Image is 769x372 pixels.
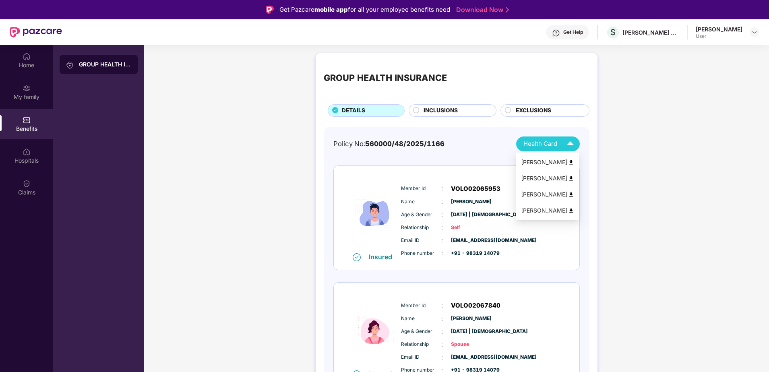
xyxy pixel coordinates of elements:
img: svg+xml;base64,PHN2ZyB4bWxucz0iaHR0cDovL3d3dy53My5vcmcvMjAwMC9zdmciIHdpZHRoPSI0OCIgaGVpZ2h0PSI0OC... [568,208,574,214]
span: EXCLUSIONS [516,106,551,115]
span: Spouse [451,341,491,348]
span: : [441,184,443,193]
div: User [696,33,742,39]
span: [DATE] | [DEMOGRAPHIC_DATA] [451,211,491,219]
span: : [441,236,443,245]
span: VOLO02067840 [451,301,500,310]
img: svg+xml;base64,PHN2ZyBpZD0iRHJvcGRvd24tMzJ4MzIiIHhtbG5zPSJodHRwOi8vd3d3LnczLm9yZy8yMDAwL3N2ZyIgd2... [751,29,758,35]
div: Insured [369,253,397,261]
span: [PERSON_NAME] [451,198,491,206]
span: Self [451,224,491,231]
div: GROUP HEALTH INSURANCE [324,71,447,85]
img: svg+xml;base64,PHN2ZyB4bWxucz0iaHR0cDovL3d3dy53My5vcmcvMjAwMC9zdmciIHdpZHRoPSI0OCIgaGVpZ2h0PSI0OC... [568,159,574,165]
img: Stroke [506,6,509,14]
img: svg+xml;base64,PHN2ZyBpZD0iSGVscC0zMngzMiIgeG1sbnM9Imh0dHA6Ly93d3cudzMub3JnLzIwMDAvc3ZnIiB3aWR0aD... [552,29,560,37]
span: 560000/48/2025/1166 [365,140,444,148]
span: Email ID [401,353,441,361]
img: svg+xml;base64,PHN2ZyBpZD0iSG9zcGl0YWxzIiB4bWxucz0iaHR0cDovL3d3dy53My5vcmcvMjAwMC9zdmciIHdpZHRoPS... [23,148,31,156]
span: Age & Gender [401,328,441,335]
img: svg+xml;base64,PHN2ZyB4bWxucz0iaHR0cDovL3d3dy53My5vcmcvMjAwMC9zdmciIHdpZHRoPSI0OCIgaGVpZ2h0PSI0OC... [568,176,574,182]
div: [PERSON_NAME] [521,206,574,215]
span: : [441,223,443,232]
span: [DATE] | [DEMOGRAPHIC_DATA] [451,328,491,335]
div: [PERSON_NAME] [521,190,574,199]
a: Download Now [456,6,506,14]
span: : [441,340,443,349]
span: Health Card [523,139,557,149]
img: icon [351,291,399,369]
span: Relationship [401,341,441,348]
img: Icuh8uwCUCF+XjCZyLQsAKiDCM9HiE6CMYmKQaPGkZKaA32CAAACiQcFBJY0IsAAAAASUVORK5CYII= [563,137,577,151]
span: : [441,327,443,336]
div: [PERSON_NAME] CONSULTANTS P LTD [622,29,679,36]
div: [PERSON_NAME] [696,25,742,33]
div: [PERSON_NAME] [521,174,574,183]
span: [PERSON_NAME] [451,315,491,322]
span: : [441,301,443,310]
span: DETAILS [342,106,365,115]
span: Email ID [401,237,441,244]
button: Health Card [516,136,580,151]
span: Age & Gender [401,211,441,219]
span: Member Id [401,302,441,310]
img: Logo [266,6,274,14]
div: Get Help [563,29,583,35]
img: svg+xml;base64,PHN2ZyBpZD0iSG9tZSIgeG1sbnM9Imh0dHA6Ly93d3cudzMub3JnLzIwMDAvc3ZnIiB3aWR0aD0iMjAiIG... [23,52,31,60]
div: GROUP HEALTH INSURANCE [79,60,131,68]
span: VOLO02065953 [451,184,500,194]
span: INCLUSIONS [424,106,458,115]
span: Relationship [401,224,441,231]
span: : [441,210,443,219]
img: svg+xml;base64,PHN2ZyB4bWxucz0iaHR0cDovL3d3dy53My5vcmcvMjAwMC9zdmciIHdpZHRoPSI0OCIgaGVpZ2h0PSI0OC... [568,192,574,198]
span: Name [401,315,441,322]
span: Name [401,198,441,206]
div: Get Pazcare for all your employee benefits need [279,5,450,14]
span: +91 - 98319 14079 [451,250,491,257]
span: : [441,197,443,206]
img: svg+xml;base64,PHN2ZyB3aWR0aD0iMjAiIGhlaWdodD0iMjAiIHZpZXdCb3g9IjAgMCAyMCAyMCIgZmlsbD0ibm9uZSIgeG... [23,84,31,92]
img: svg+xml;base64,PHN2ZyB4bWxucz0iaHR0cDovL3d3dy53My5vcmcvMjAwMC9zdmciIHdpZHRoPSIxNiIgaGVpZ2h0PSIxNi... [353,253,361,261]
span: [EMAIL_ADDRESS][DOMAIN_NAME] [451,237,491,244]
span: S [610,27,616,37]
span: [EMAIL_ADDRESS][DOMAIN_NAME] [451,353,491,361]
img: New Pazcare Logo [10,27,62,37]
img: svg+xml;base64,PHN2ZyBpZD0iQmVuZWZpdHMiIHhtbG5zPSJodHRwOi8vd3d3LnczLm9yZy8yMDAwL3N2ZyIgd2lkdGg9Ij... [23,116,31,124]
img: svg+xml;base64,PHN2ZyB3aWR0aD0iMjAiIGhlaWdodD0iMjAiIHZpZXdCb3g9IjAgMCAyMCAyMCIgZmlsbD0ibm9uZSIgeG... [66,61,74,69]
strong: mobile app [314,6,348,13]
span: : [441,314,443,323]
img: icon [351,174,399,252]
span: : [441,249,443,258]
div: [PERSON_NAME] [521,158,574,167]
div: Policy No: [333,138,444,149]
img: svg+xml;base64,PHN2ZyBpZD0iQ2xhaW0iIHhtbG5zPSJodHRwOi8vd3d3LnczLm9yZy8yMDAwL3N2ZyIgd2lkdGg9IjIwIi... [23,180,31,188]
span: Member Id [401,185,441,192]
span: : [441,353,443,362]
span: Phone number [401,250,441,257]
